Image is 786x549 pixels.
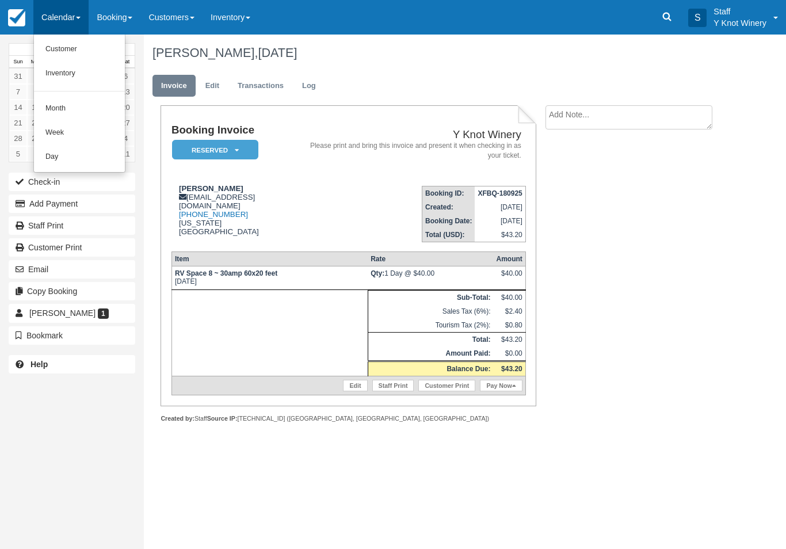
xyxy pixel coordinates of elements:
[34,121,125,145] a: Week
[34,37,125,62] a: Customer
[34,97,125,121] a: Month
[34,145,125,169] a: Day
[34,62,125,86] a: Inventory
[33,35,125,173] ul: Calendar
